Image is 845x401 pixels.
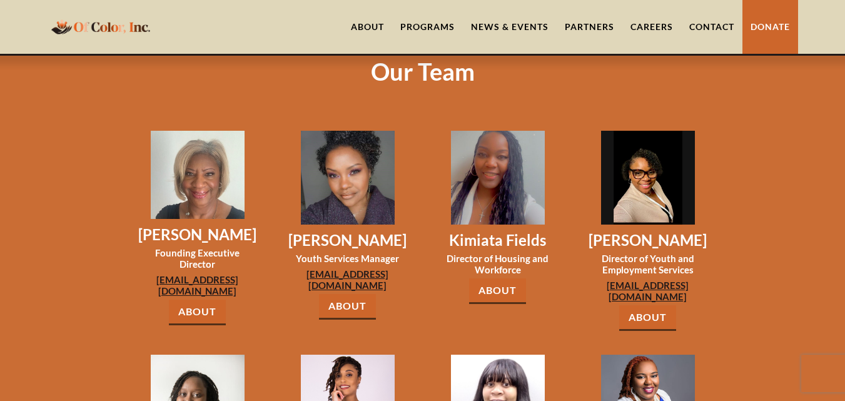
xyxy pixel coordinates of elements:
div: Programs [400,21,455,33]
h3: [PERSON_NAME] [287,231,408,250]
a: home [48,12,154,41]
a: About [469,278,526,304]
a: About [319,294,376,320]
h3: Director of Housing and Workforce [437,253,559,275]
h3: Director of Youth and Employment Services [587,253,709,275]
a: [EMAIL_ADDRESS][DOMAIN_NAME] [587,280,709,302]
a: [EMAIL_ADDRESS][DOMAIN_NAME] [137,274,258,297]
h1: Our Team [371,58,475,85]
a: [EMAIL_ADDRESS][DOMAIN_NAME] [287,268,408,291]
h3: Youth Services Manager [287,253,408,264]
a: About [169,300,226,325]
h3: [PERSON_NAME] [587,231,709,250]
a: About [619,305,676,331]
h3: [PERSON_NAME] [137,225,258,244]
h3: Kimiata Fields [437,231,559,250]
h3: Founding Executive Director [137,247,258,270]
